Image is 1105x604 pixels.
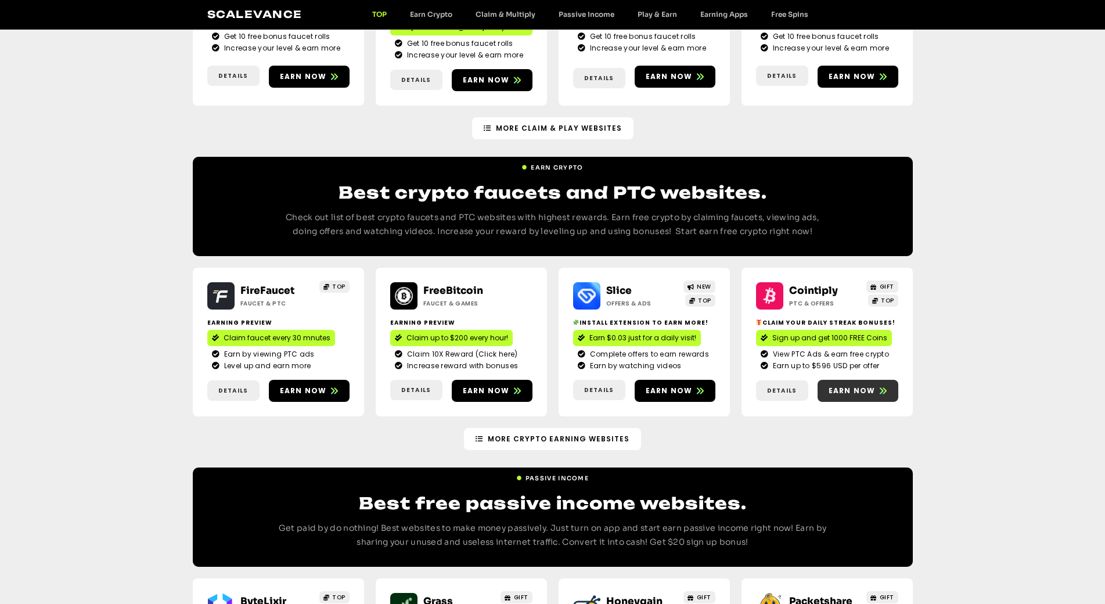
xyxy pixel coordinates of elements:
span: Claim up to $200 every hour! [406,333,508,343]
a: GIFT [866,281,898,293]
h2: Claim your daily streak bonuses! [756,318,898,327]
span: Details [218,71,248,80]
a: Claim & Multiply [464,10,547,19]
span: Increase your level & earn more [587,43,706,53]
span: TOP [698,296,711,305]
span: Details [584,74,614,82]
a: Details [756,66,808,86]
h2: Faucet & PTC [240,299,313,308]
span: NEW [697,282,711,291]
a: Free Spins [760,10,820,19]
h2: Install extension to earn more! [573,318,715,327]
span: More Claim & Play Websites [496,123,622,134]
span: More Crypto earning Websites [488,434,629,444]
a: Slice [606,285,632,297]
a: Details [573,68,625,88]
a: Details [390,380,442,400]
span: Sign up and get 1000 FREE Coins [772,333,887,343]
a: Earning Apps [689,10,760,19]
span: GIFT [697,593,711,602]
h2: Best crypto faucets and PTC websites. [274,181,832,204]
a: Earn $0.03 just for a daily visit! [573,330,701,346]
a: Earn now [452,380,532,402]
span: Details [401,386,431,394]
span: Passive Income [525,474,589,483]
a: More Crypto earning Websites [464,428,641,450]
a: Earn now [635,380,715,402]
a: Claim faucet every 30 mnutes [207,330,335,346]
a: GIFT [866,591,898,603]
span: Complete offers to earn rewards [587,349,709,359]
a: Play & Earn [626,10,689,19]
a: Earn now [269,66,350,88]
a: TOP [319,591,350,603]
a: Cointiply [789,285,838,297]
span: Level up and earn more [221,361,311,371]
a: TOP [685,294,715,307]
h2: PTC & Offers [789,299,862,308]
a: Earn now [452,69,532,91]
h2: Best free passive income websites. [274,492,832,515]
p: Check out list of best crypto faucets and PTC websites with highest rewards. Earn free crypto by ... [274,211,832,239]
span: Claim 10X Reward (Click here) [404,349,518,359]
span: Earn now [829,71,876,82]
a: Earn Crypto [521,159,583,172]
span: Earn now [280,386,327,396]
span: Earn now [829,386,876,396]
h2: Earning Preview [207,318,350,327]
span: Get 10 free bonus faucet rolls [221,31,330,42]
a: Details [573,380,625,400]
span: GIFT [514,593,528,602]
a: Details [207,66,260,86]
nav: Menu [361,10,820,19]
span: Increase your level & earn more [221,43,340,53]
a: Passive Income [516,469,589,483]
a: Earn Crypto [398,10,464,19]
span: Earn up to $596 USD per offer [770,361,880,371]
span: TOP [332,282,345,291]
span: Increase reward with bonuses [404,361,518,371]
span: TOP [332,593,345,602]
h2: Faucet & Games [423,299,496,308]
a: NEW [683,281,715,293]
span: Earn now [280,71,327,82]
a: Claim 10X Reward (Click here) [395,349,528,359]
a: Earn now [818,66,898,88]
span: Earn now [646,71,693,82]
img: 🧩 [573,319,579,325]
a: GIFT [501,591,532,603]
a: Claim up to $200 every hour! [390,330,513,346]
a: Details [207,380,260,401]
a: FireFaucet [240,285,294,297]
a: TOP [319,281,350,293]
a: Passive Income [547,10,626,19]
p: Get paid by do nothing! Best websites to make money passively. Just turn on app and start earn pa... [274,522,832,549]
a: Earn now [269,380,350,402]
span: Details [218,386,248,395]
a: Details [390,70,442,90]
span: GIFT [880,282,894,291]
a: More Claim & Play Websites [472,117,634,139]
span: Earn by viewing PTC ads [221,349,315,359]
span: Details [401,75,431,84]
a: Earn now [635,66,715,88]
a: FreeBitcoin [423,285,483,297]
a: GIFT [683,591,715,603]
span: Increase your level & earn more [404,50,523,60]
span: Details [767,71,797,80]
span: Details [584,386,614,394]
span: Earn $0.03 just for a daily visit! [589,333,696,343]
img: 🎁 [756,319,762,325]
span: Earn now [463,386,510,396]
h2: Earning Preview [390,318,532,327]
span: Earn now [463,75,510,85]
span: Earn by watching videos [587,361,682,371]
span: TOP [881,296,894,305]
a: Earn now [818,380,898,402]
h2: Offers & Ads [606,299,679,308]
a: Sign up and get 1000 FREE Coins [756,330,892,346]
span: Details [767,386,797,395]
span: Increase your level & earn more [770,43,889,53]
a: Scalevance [207,8,303,20]
span: View PTC Ads & earn free crypto [770,349,889,359]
